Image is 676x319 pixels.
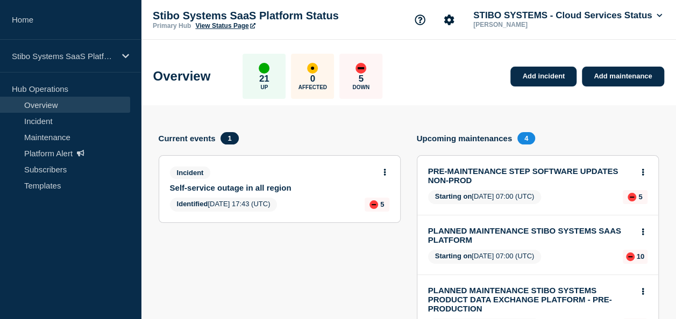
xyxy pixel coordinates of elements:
a: View Status Page [195,22,255,30]
p: [PERSON_NAME] [471,21,583,28]
a: PLANNED MAINTENANCE STIBO SYSTEMS PRODUCT DATA EXCHANGE PLATFORM - PRE-PRODUCTION [428,286,633,313]
span: [DATE] 17:43 (UTC) [170,198,277,212]
span: Identified [177,200,208,208]
span: 1 [220,132,238,144]
h4: Upcoming maintenances [417,134,513,143]
button: Account settings [438,9,460,31]
p: 10 [637,252,644,260]
p: Stibo Systems SaaS Platform Status [153,10,368,22]
a: PLANNED MAINTENANCE STIBO SYSTEMS SAAS PLATFORM [428,226,633,244]
button: Support [409,9,431,31]
a: PRE-MAINTENANCE STEP SOFTWARE UPDATES NON-PROD [428,166,633,185]
div: down [626,252,635,261]
p: Stibo Systems SaaS Platform Status [12,52,115,61]
div: down [369,200,378,209]
span: Incident [170,166,211,179]
p: 0 [310,74,315,84]
span: 4 [517,132,535,144]
div: down [355,63,366,74]
button: STIBO SYSTEMS - Cloud Services Status [471,10,664,21]
p: 5 [380,200,384,208]
p: Affected [298,84,327,90]
a: Add maintenance [582,67,664,86]
span: [DATE] 07:00 (UTC) [428,190,542,204]
p: 21 [259,74,269,84]
p: Primary Hub [153,22,191,30]
div: up [259,63,269,74]
h1: Overview [153,69,211,84]
span: Starting on [435,192,472,200]
div: down [628,193,636,201]
p: Down [352,84,369,90]
span: [DATE] 07:00 (UTC) [428,250,542,264]
a: Self-service outage in all region [170,183,375,192]
div: affected [307,63,318,74]
h4: Current events [159,134,216,143]
p: 5 [638,193,642,201]
a: Add incident [510,67,577,86]
p: 5 [359,74,364,84]
span: Starting on [435,252,472,260]
p: Up [260,84,268,90]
